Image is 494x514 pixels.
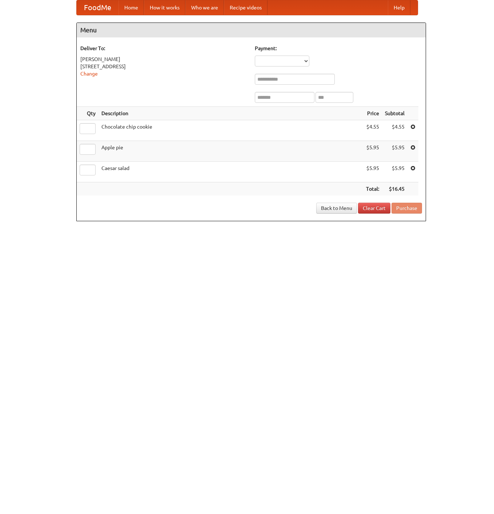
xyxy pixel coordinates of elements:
[382,141,407,162] td: $5.95
[99,107,363,120] th: Description
[358,203,390,214] a: Clear Cart
[382,162,407,182] td: $5.95
[99,162,363,182] td: Caesar salad
[391,203,422,214] button: Purchase
[382,120,407,141] td: $4.55
[185,0,224,15] a: Who we are
[255,45,422,52] h5: Payment:
[77,23,426,37] h4: Menu
[363,141,382,162] td: $5.95
[388,0,410,15] a: Help
[80,63,248,70] div: [STREET_ADDRESS]
[382,182,407,196] th: $16.45
[80,45,248,52] h5: Deliver To:
[363,120,382,141] td: $4.55
[363,162,382,182] td: $5.95
[363,182,382,196] th: Total:
[99,141,363,162] td: Apple pie
[144,0,185,15] a: How it works
[77,107,99,120] th: Qty
[224,0,268,15] a: Recipe videos
[363,107,382,120] th: Price
[119,0,144,15] a: Home
[99,120,363,141] td: Chocolate chip cookie
[80,56,248,63] div: [PERSON_NAME]
[80,71,98,77] a: Change
[382,107,407,120] th: Subtotal
[77,0,119,15] a: FoodMe
[316,203,357,214] a: Back to Menu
